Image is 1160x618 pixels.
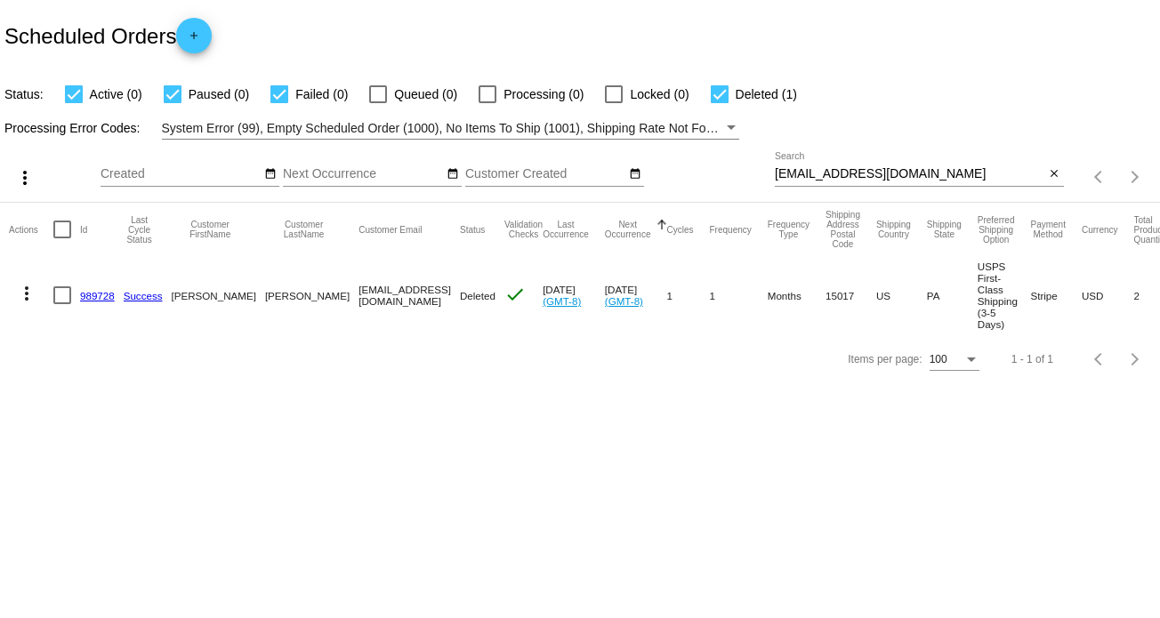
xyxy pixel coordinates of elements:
input: Next Occurrence [283,167,443,181]
button: Clear [1045,165,1064,184]
button: Change sorting for Id [80,224,87,235]
span: 100 [930,353,947,365]
mat-icon: date_range [264,167,277,181]
mat-cell: [DATE] [605,256,667,334]
span: Status: [4,87,44,101]
mat-cell: PA [927,256,978,334]
a: Success [124,290,163,301]
mat-header-cell: Validation Checks [504,203,543,256]
span: Active (0) [90,84,142,105]
mat-cell: [EMAIL_ADDRESS][DOMAIN_NAME] [358,256,460,334]
mat-select: Items per page: [930,354,979,366]
input: Search [775,167,1045,181]
mat-select: Filter by Processing Error Codes [162,117,740,140]
span: Deleted [460,290,495,301]
h2: Scheduled Orders [4,18,212,53]
a: 989728 [80,290,115,301]
mat-cell: [PERSON_NAME] [172,256,265,334]
span: Deleted (1) [736,84,797,105]
span: Locked (0) [630,84,689,105]
button: Change sorting for NextOccurrenceUtc [605,220,651,239]
button: Change sorting for CustomerFirstName [172,220,249,239]
mat-icon: more_vert [14,167,36,189]
span: Processing Error Codes: [4,121,141,135]
button: Change sorting for Frequency [710,224,752,235]
mat-cell: USPS First-Class Shipping (3-5 Days) [978,256,1031,334]
input: Customer Created [465,167,625,181]
mat-icon: date_range [447,167,459,181]
button: Change sorting for LastOccurrenceUtc [543,220,589,239]
span: Paused (0) [189,84,249,105]
button: Change sorting for ShippingCountry [876,220,911,239]
mat-icon: add [183,29,205,51]
mat-cell: US [876,256,927,334]
mat-cell: 1 [667,256,710,334]
button: Change sorting for CustomerEmail [358,224,422,235]
mat-icon: check [504,284,526,305]
button: Previous page [1082,341,1117,377]
button: Change sorting for PaymentMethod.Type [1030,220,1065,239]
span: Processing (0) [503,84,584,105]
button: Change sorting for LastProcessingCycleId [124,215,156,245]
button: Change sorting for CustomerLastName [265,220,342,239]
mat-icon: more_vert [16,283,37,304]
mat-cell: USD [1082,256,1134,334]
div: 1 - 1 of 1 [1011,353,1053,365]
button: Change sorting for Cycles [667,224,694,235]
mat-cell: 1 [710,256,768,334]
button: Change sorting for ShippingPostcode [826,210,860,249]
mat-cell: Months [768,256,826,334]
a: (GMT-8) [605,295,643,307]
mat-cell: [DATE] [543,256,605,334]
button: Previous page [1082,159,1117,195]
mat-icon: date_range [629,167,641,181]
button: Next page [1117,341,1153,377]
mat-cell: [PERSON_NAME] [265,256,358,334]
span: Failed (0) [295,84,348,105]
button: Change sorting for FrequencyType [768,220,810,239]
a: (GMT-8) [543,295,581,307]
mat-cell: Stripe [1030,256,1081,334]
mat-header-cell: Actions [9,203,53,256]
input: Created [101,167,261,181]
button: Change sorting for CurrencyIso [1082,224,1118,235]
mat-cell: 15017 [826,256,876,334]
span: Queued (0) [394,84,457,105]
button: Change sorting for Status [460,224,485,235]
button: Change sorting for ShippingState [927,220,962,239]
button: Next page [1117,159,1153,195]
button: Change sorting for PreferredShippingOption [978,215,1015,245]
mat-icon: close [1048,167,1060,181]
div: Items per page: [848,353,922,365]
